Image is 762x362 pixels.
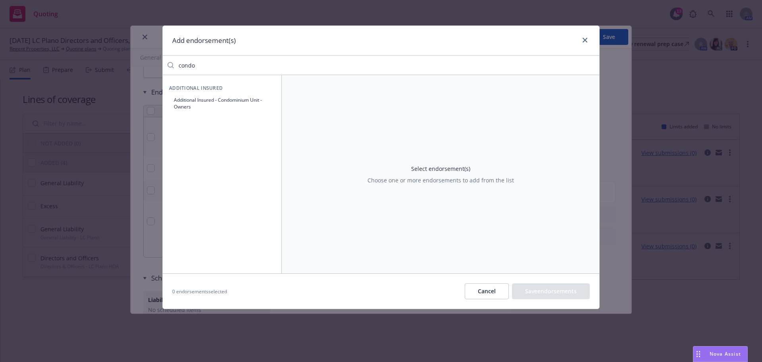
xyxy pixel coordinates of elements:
[169,93,275,113] button: Additional Insured - Condominium Unit - Owners
[169,85,275,91] span: Additional Insured
[465,283,509,299] button: Cancel
[174,57,599,73] input: Filter endorsements...
[167,62,174,68] svg: Search
[710,350,741,357] span: Nova Assist
[172,288,227,295] span: 0 endorsements selected
[693,347,703,362] div: Drag to move
[368,165,514,184] div: Select endorsement(s)
[580,35,590,45] a: close
[368,176,514,184] span: Choose one or more endorsements to add from the list
[172,35,236,46] h1: Add endorsement(s)
[693,346,748,362] button: Nova Assist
